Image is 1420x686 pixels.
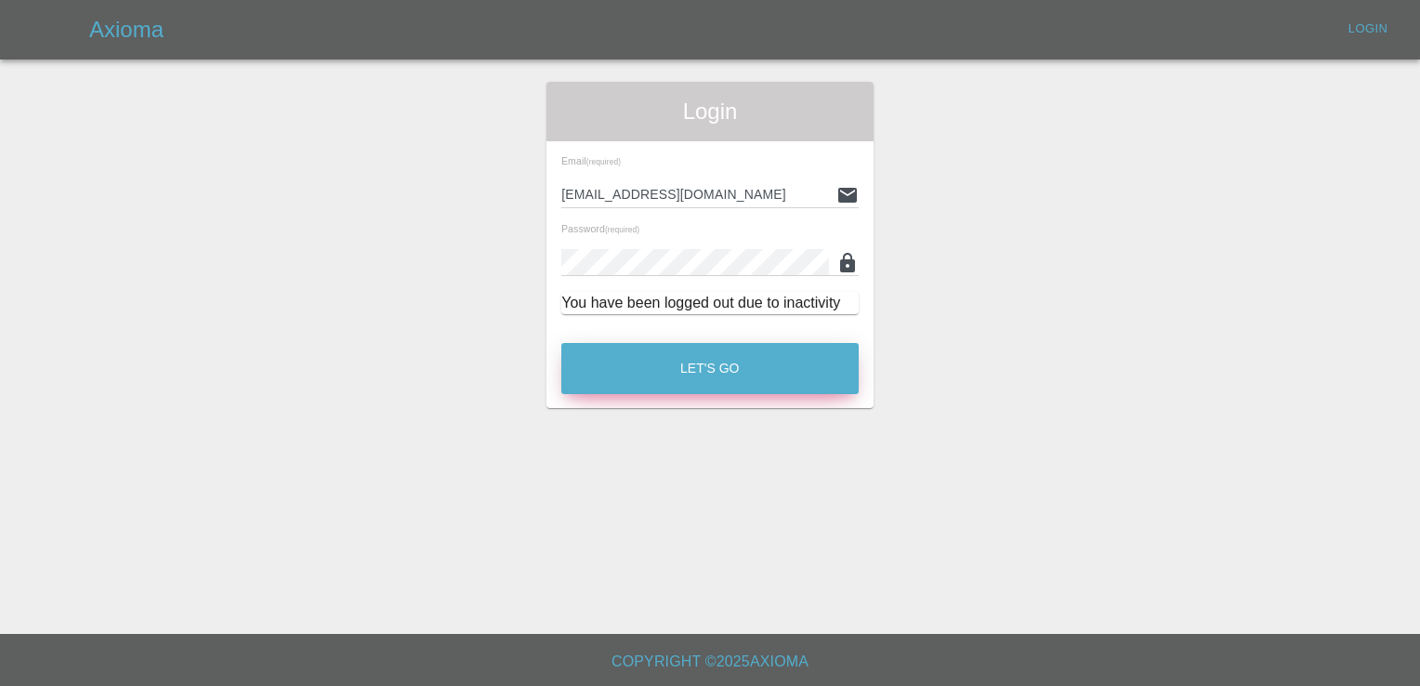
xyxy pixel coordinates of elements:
[561,223,639,234] span: Password
[561,343,859,394] button: Let's Go
[15,649,1405,675] h6: Copyright © 2025 Axioma
[1338,15,1398,44] a: Login
[561,292,859,314] div: You have been logged out due to inactivity
[89,15,164,45] h5: Axioma
[561,97,859,126] span: Login
[605,226,639,234] small: (required)
[561,155,621,166] span: Email
[586,158,621,166] small: (required)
